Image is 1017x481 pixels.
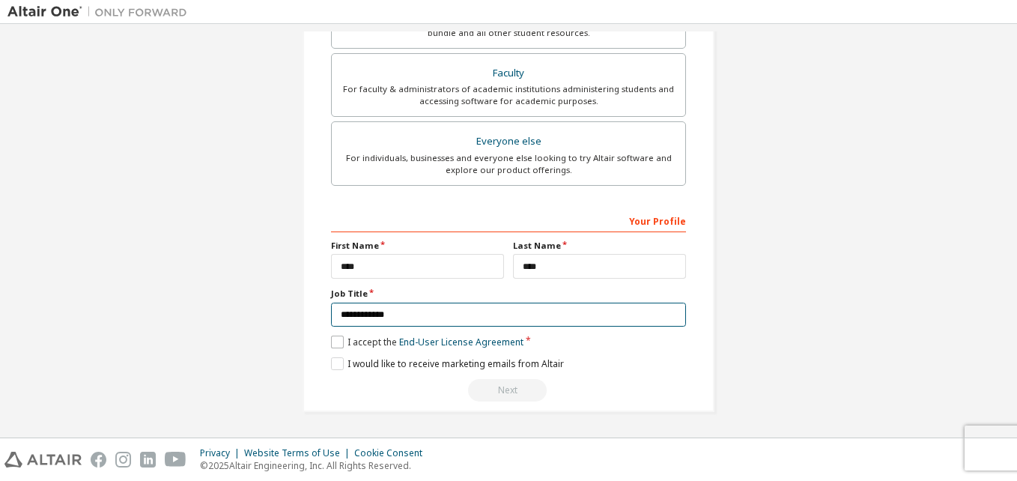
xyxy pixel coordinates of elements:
label: I would like to receive marketing emails from Altair [331,357,564,370]
label: First Name [331,240,504,252]
img: facebook.svg [91,452,106,468]
div: Privacy [200,447,244,459]
div: Website Terms of Use [244,447,354,459]
div: Everyone else [341,131,676,152]
label: I accept the [331,336,523,348]
img: linkedin.svg [140,452,156,468]
p: © 2025 Altair Engineering, Inc. All Rights Reserved. [200,459,431,472]
div: For faculty & administrators of academic institutions administering students and accessing softwa... [341,83,676,107]
label: Job Title [331,288,686,300]
img: altair_logo.svg [4,452,82,468]
label: Last Name [513,240,686,252]
img: Altair One [7,4,195,19]
a: End-User License Agreement [399,336,523,348]
div: Faculty [341,63,676,84]
div: Your Profile [331,208,686,232]
div: Read and acccept EULA to continue [331,379,686,402]
img: instagram.svg [115,452,131,468]
div: Cookie Consent [354,447,431,459]
div: For individuals, businesses and everyone else looking to try Altair software and explore our prod... [341,152,676,176]
img: youtube.svg [165,452,186,468]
